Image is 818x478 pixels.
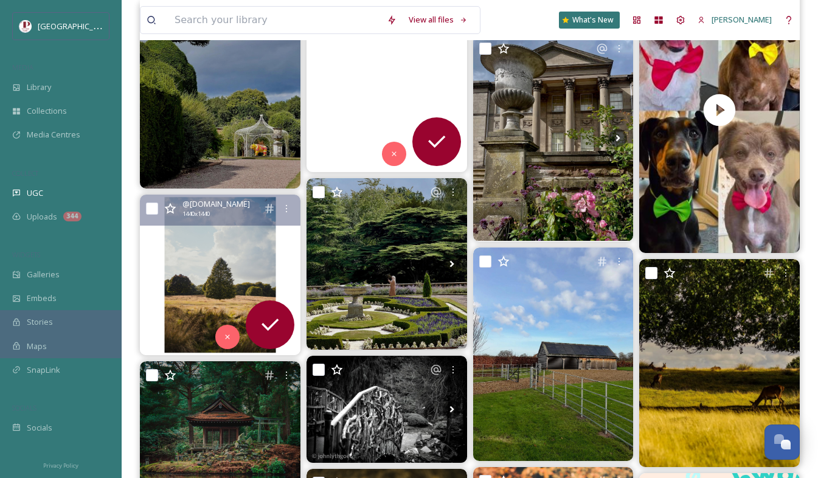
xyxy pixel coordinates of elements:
span: Privacy Policy [43,462,78,469]
span: MEDIA [12,63,33,72]
span: Uploads [27,211,57,223]
a: What's New [559,12,620,29]
img: Throw back to Japanese gardens at tatton park tattonpark nationaltrust [307,356,467,463]
span: Socials [27,422,52,434]
a: [PERSON_NAME] [691,8,778,32]
span: Media Centres [27,129,80,140]
span: Maps [27,341,47,352]
span: COLLECT [12,168,38,178]
span: Galleries [27,269,60,280]
span: Collections [27,105,67,117]
span: [PERSON_NAME] [712,14,772,25]
img: 🌳 The lone tree against the vast sky, with subtle details, even a passing plane. Tatton Park alwa... [140,195,300,355]
span: UGC [27,187,43,199]
span: 1440 x 1440 [182,210,210,218]
span: Library [27,81,51,93]
span: Stories [27,316,53,328]
span: WIDGETS [12,250,40,259]
input: Search your library [168,7,381,33]
span: [GEOGRAPHIC_DATA] [38,20,115,32]
span: @ [DOMAIN_NAME] [182,198,250,210]
div: 344 [63,212,81,221]
img: Peace reigns On the Tatton savannah. I like this because I finally got one clear 🤗 #deer #tatton ... [639,259,800,467]
img: Tatton Park #tattonpark #tattonparkgardens #nt #nationaltrust [140,2,300,189]
a: Privacy Policy [43,457,78,472]
img: download%20(5).png [19,20,32,32]
button: Open Chat [764,424,800,460]
img: Tatton Park #tattonpark #tattonparkgardens #nt #nationaltrust [473,35,634,241]
span: SnapLink [27,364,60,376]
span: Embeds [27,293,57,304]
a: View all files [403,8,474,32]
span: SOCIALS [12,403,36,412]
img: Estate fencing and gates we’ve installed to create a smart divide on this property 👌🏼 #tatton #fe... [473,248,634,461]
img: Tatton Park #tattonpark #tattonparkgardens #nt #nationaltrust [307,178,467,349]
